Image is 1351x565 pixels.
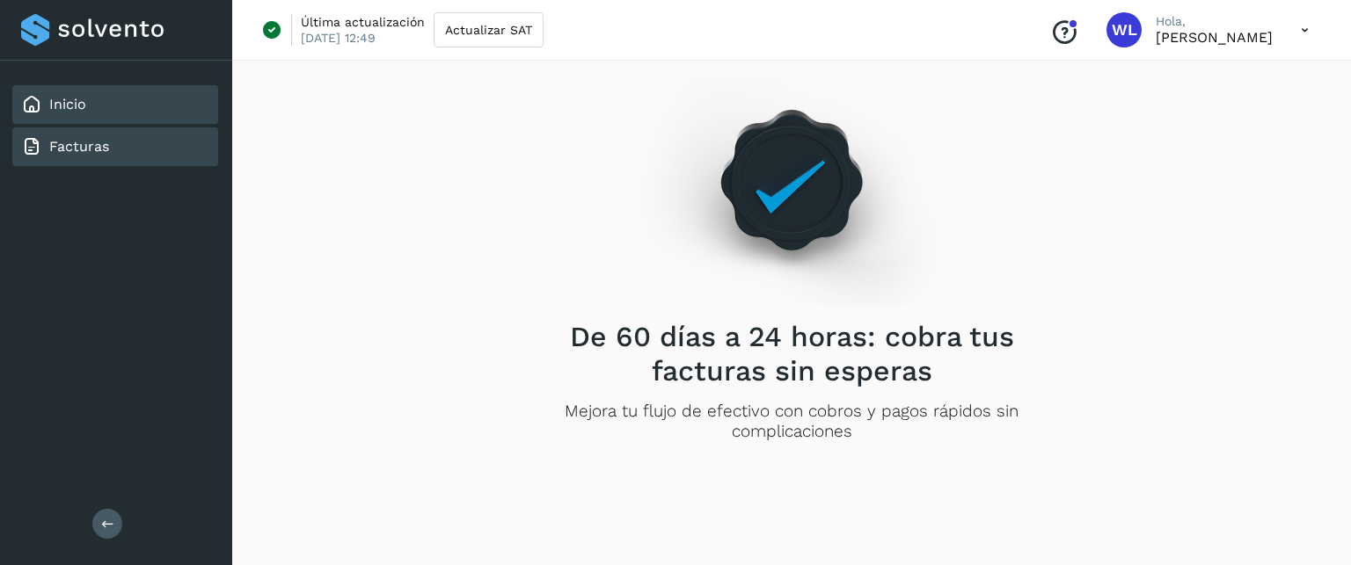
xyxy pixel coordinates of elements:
[49,96,86,112] a: Inicio
[434,12,544,47] button: Actualizar SAT
[301,14,425,30] p: Última actualización
[639,48,944,306] img: Empty state image
[12,127,218,166] div: Facturas
[1156,14,1273,29] p: Hola,
[1156,29,1273,46] p: Wilberth López Baliño
[301,30,376,46] p: [DATE] 12:49
[445,24,532,36] span: Actualizar SAT
[541,402,1042,442] p: Mejora tu flujo de efectivo con cobros y pagos rápidos sin complicaciones
[12,85,218,124] div: Inicio
[49,138,109,155] a: Facturas
[541,320,1042,388] h2: De 60 días a 24 horas: cobra tus facturas sin esperas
